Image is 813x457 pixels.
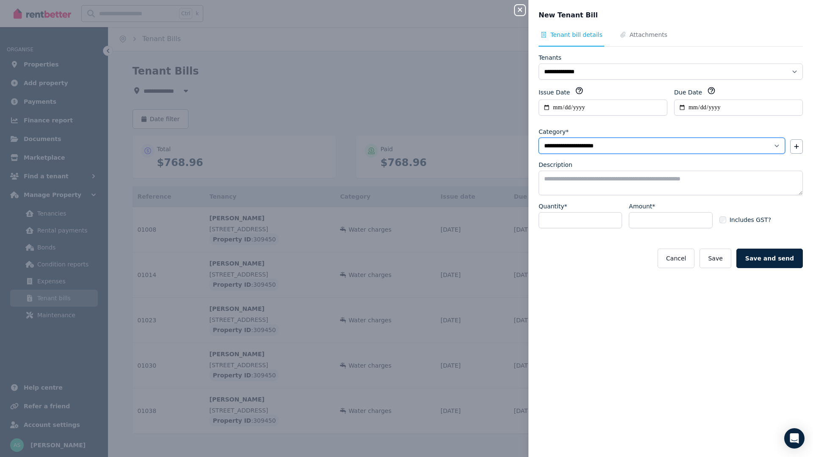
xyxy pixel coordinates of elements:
label: Issue Date [539,88,570,97]
button: Cancel [658,249,694,268]
label: Quantity* [539,202,567,210]
button: Save and send [736,249,803,268]
input: Includes GST? [719,216,726,223]
nav: Tabs [539,30,803,47]
label: Tenants [539,53,561,62]
span: New Tenant Bill [539,10,598,20]
label: Category* [539,127,569,136]
button: Save [700,249,731,268]
label: Description [539,161,572,169]
div: Open Intercom Messenger [784,428,805,449]
label: Amount* [629,202,655,210]
span: Attachments [630,30,667,39]
span: Tenant bill details [550,30,603,39]
label: Due Date [674,88,702,97]
span: Includes GST? [730,216,771,224]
